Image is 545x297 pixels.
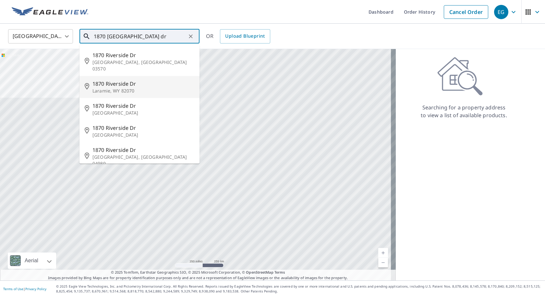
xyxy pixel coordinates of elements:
div: OR [206,29,270,43]
span: 1870 Riverside Dr [92,146,194,154]
p: [GEOGRAPHIC_DATA] [92,132,194,138]
span: 1870 Riverside Dr [92,51,194,59]
span: © 2025 TomTom, Earthstar Geographics SIO, © 2025 Microsoft Corporation, © [111,270,285,275]
p: [GEOGRAPHIC_DATA] [92,110,194,116]
input: Search by address or latitude-longitude [94,27,186,45]
p: [GEOGRAPHIC_DATA], [GEOGRAPHIC_DATA] 04989 [92,154,194,167]
div: EG [494,5,508,19]
a: Terms of Use [3,287,23,291]
div: Aerial [8,253,56,269]
span: 1870 Riverside Dr [92,80,194,88]
a: Cancel Order [444,5,488,19]
span: 1870 Riverside Dr [92,102,194,110]
img: EV Logo [12,7,88,17]
a: Current Level 5, Zoom Out [378,258,388,267]
p: [GEOGRAPHIC_DATA], [GEOGRAPHIC_DATA] 03570 [92,59,194,72]
button: Clear [186,32,195,41]
div: [GEOGRAPHIC_DATA] [8,27,73,45]
a: OpenStreetMap [246,270,273,275]
p: Searching for a property address to view a list of available products. [420,104,507,119]
a: Privacy Policy [25,287,46,291]
span: Upload Blueprint [225,32,265,40]
a: Terms [274,270,285,275]
p: Laramie, WY 82070 [92,88,194,94]
p: | [3,287,46,291]
a: Current Level 5, Zoom In [378,248,388,258]
span: 1870 Riverside Dr [92,124,194,132]
p: © 2025 Eagle View Technologies, Inc. and Pictometry International Corp. All Rights Reserved. Repo... [56,284,542,294]
a: Upload Blueprint [220,29,270,43]
div: Aerial [23,253,40,269]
